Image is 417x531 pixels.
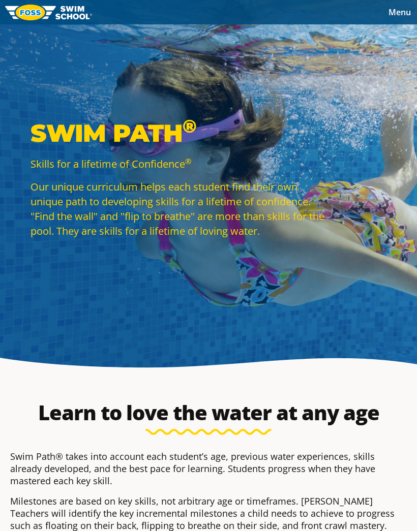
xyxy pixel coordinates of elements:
[183,115,196,137] sup: ®
[5,5,92,20] img: FOSS Swim School Logo
[389,7,411,18] span: Menu
[185,156,191,166] sup: ®
[382,5,417,20] button: Toggle navigation
[31,157,325,171] p: Skills for a lifetime of Confidence
[31,179,325,238] p: Our unique curriculum helps each student find their own unique path to developing skills for a li...
[31,118,325,148] p: Swim Path
[5,400,412,425] h2: Learn to love the water at any age
[10,450,407,487] p: Swim Path® takes into account each student’s age, previous water experiences, skills already deve...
